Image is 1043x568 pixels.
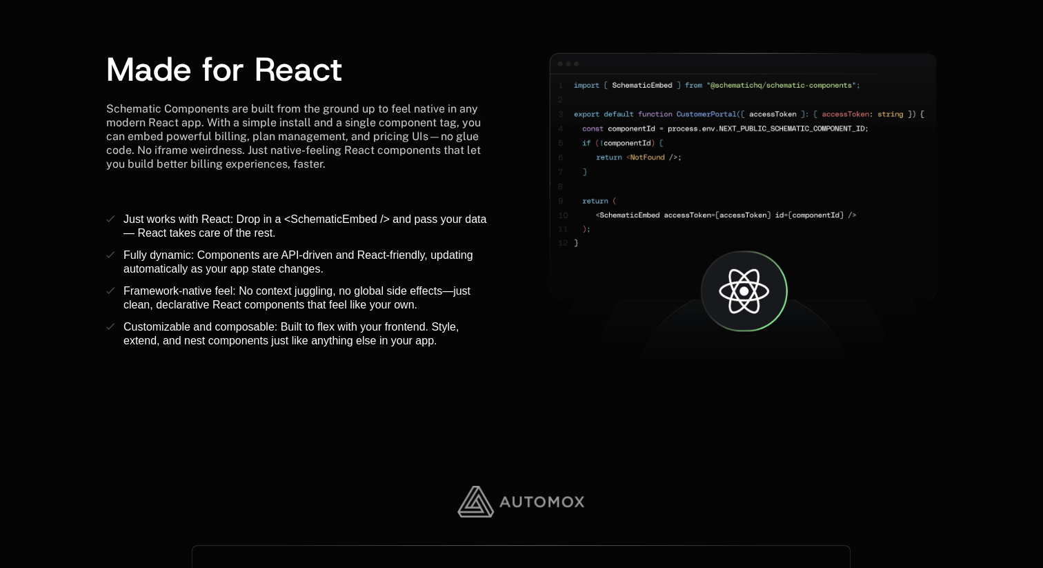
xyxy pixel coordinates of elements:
span: Fully dynamic: Components are API-driven and React-friendly, updating automatically as your app s... [123,249,476,275]
span: Schematic Components are built from the ground up to feel native in any modern React app. With a ... [106,102,484,170]
span: Just works with React: Drop in a <SchematicEmbed /> and pass your data — React takes care of the ... [123,213,490,239]
span: Framework-native feel: No context juggling, no global side effects—just clean, declarative React ... [123,285,474,311]
span: Made for React [106,47,342,91]
span: Customizable and composable: Built to flex with your frontend. Style, extend, and nest components... [123,321,462,346]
